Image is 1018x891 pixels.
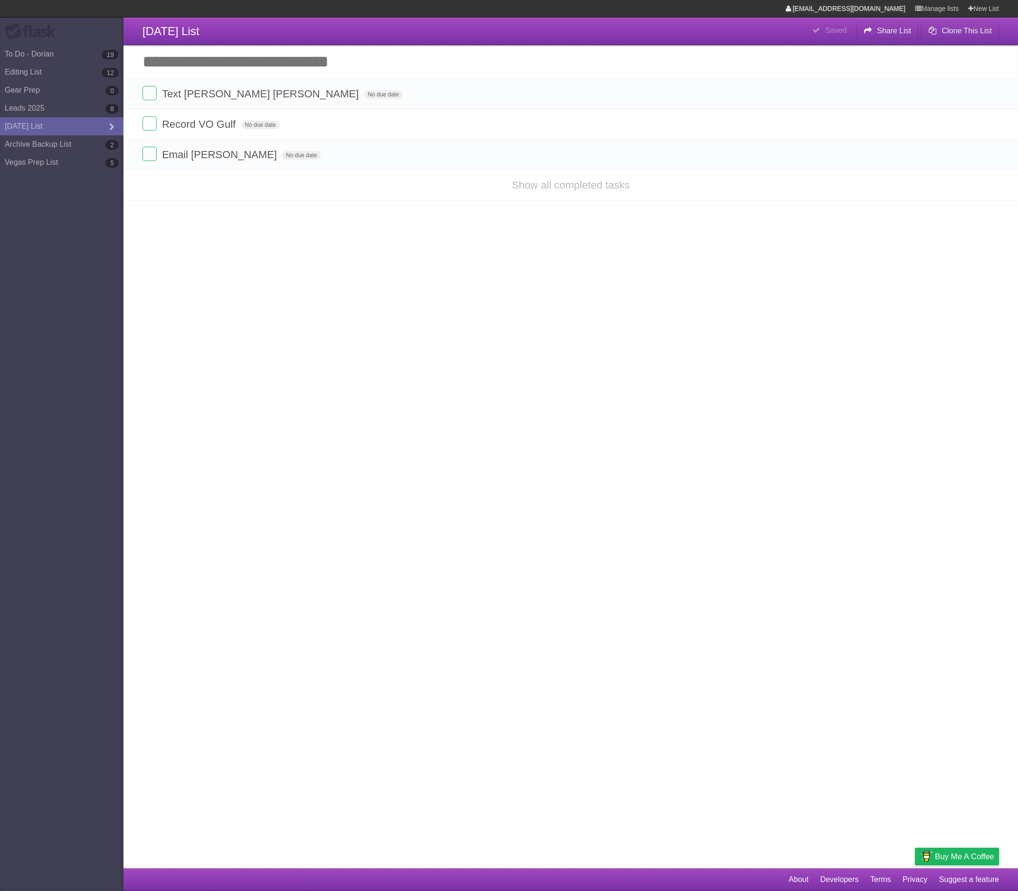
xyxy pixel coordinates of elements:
a: Terms [870,871,891,889]
b: 8 [105,104,119,114]
a: Show all completed tasks [512,179,630,191]
b: 0 [105,86,119,95]
button: Clone This List [921,22,999,39]
a: Developers [820,871,858,889]
b: Saved [825,26,847,34]
span: No due date [282,151,320,160]
b: 5 [105,158,119,168]
span: [DATE] List [142,25,199,38]
a: Privacy [903,871,927,889]
a: Buy me a coffee [915,848,999,865]
a: About [789,871,809,889]
span: No due date [241,121,280,129]
div: Flask [5,23,62,40]
b: 2 [105,140,119,150]
span: Text [PERSON_NAME] [PERSON_NAME] [162,88,361,100]
label: Done [142,86,157,100]
img: Buy me a coffee [920,848,933,864]
span: No due date [364,90,403,99]
b: 19 [102,50,119,59]
span: Buy me a coffee [935,848,994,865]
span: Record VO Gulf [162,118,238,130]
b: Clone This List [942,27,992,35]
a: Suggest a feature [939,871,999,889]
label: Done [142,116,157,131]
b: Share List [877,27,911,35]
span: Email [PERSON_NAME] [162,149,279,161]
label: Done [142,147,157,161]
b: 12 [102,68,119,77]
button: Share List [856,22,919,39]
